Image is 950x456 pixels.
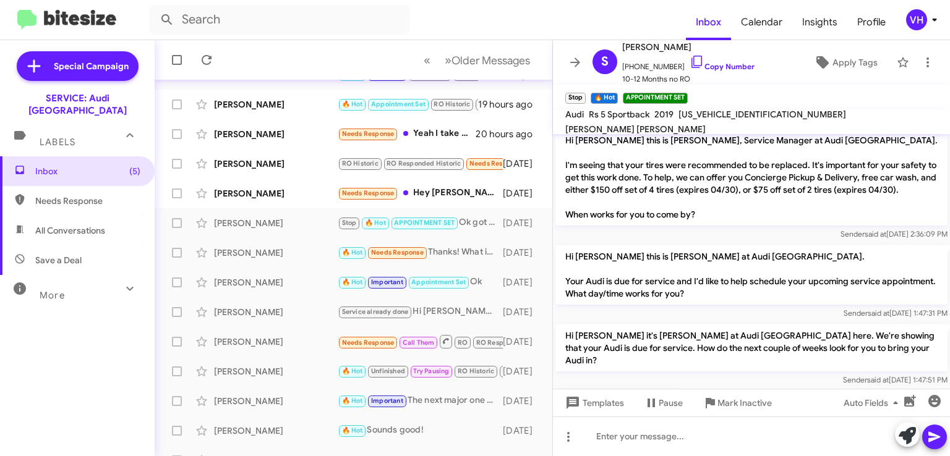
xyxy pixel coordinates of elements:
[503,158,542,170] div: [DATE]
[555,324,948,371] p: Hi [PERSON_NAME] it's [PERSON_NAME] at Audi [GEOGRAPHIC_DATA] here. We're showing that your Audi ...
[214,247,338,259] div: [PERSON_NAME]
[843,375,948,384] span: Sender [DATE] 1:47:51 PM
[214,158,338,170] div: [PERSON_NAME]
[338,97,478,111] div: Hi, I don't have the car anymore. Thanks for checking in
[35,165,140,177] span: Inbox
[601,52,609,72] span: S
[896,9,936,30] button: VH
[338,394,503,408] div: The next major one would be 115k. For 95k, it's $966.95 before taxes. For 105k, it's $781.95 befo...
[338,156,503,171] div: Hi, I was traveling out of the country for several weeks. Just got back. Is this service reminder...
[338,275,503,289] div: Ok
[214,424,338,437] div: [PERSON_NAME]
[342,339,395,347] span: Needs Response
[476,339,524,347] span: RO Responded
[214,365,338,378] div: [PERSON_NAME]
[387,159,461,167] span: RO Responded Historic
[338,216,503,230] div: Ok got it in the calendar...
[451,54,530,67] span: Older Messages
[129,165,140,177] span: (5)
[338,186,503,200] div: Hey [PERSON_NAME]. I actually have moved down to [GEOGRAPHIC_DATA][PERSON_NAME], so a drive up to...
[371,278,403,286] span: Important
[565,124,706,135] span: [PERSON_NAME] [PERSON_NAME]
[503,336,542,348] div: [DATE]
[634,392,693,414] button: Pause
[834,392,913,414] button: Auto Fields
[434,100,470,108] span: RO Historic
[342,248,363,256] span: 🔥 Hot
[623,93,688,104] small: APPOINTMENT SET
[214,98,338,111] div: [PERSON_NAME]
[342,278,363,286] span: 🔥 Hot
[214,395,338,407] div: [PERSON_NAME]
[342,130,395,138] span: Needs Response
[35,224,105,237] span: All Conversations
[792,4,847,40] span: Insights
[338,127,476,141] div: Yeah I take the train to work. Gave my Audi up at lease end.
[555,245,948,305] p: Hi [PERSON_NAME] this is [PERSON_NAME] at Audi [GEOGRAPHIC_DATA]. Your Audi is due for service an...
[214,187,338,200] div: [PERSON_NAME]
[469,159,522,167] span: Needs Response
[622,40,755,54] span: [PERSON_NAME]
[589,109,649,120] span: Rs 5 Sportback
[503,187,542,200] div: [DATE]
[342,308,409,316] span: Service already done
[690,62,755,71] a: Copy Number
[338,305,503,319] div: Hi [PERSON_NAME] this is [PERSON_NAME] at Audi [GEOGRAPHIC_DATA]. I wanted to check in with you a...
[371,367,405,375] span: Unfinished
[338,364,503,378] div: Thank you
[906,9,927,30] div: VH
[54,60,129,72] span: Special Campaign
[503,276,542,289] div: [DATE]
[342,189,395,197] span: Needs Response
[342,100,363,108] span: 🔥 Hot
[342,159,379,167] span: RO Historic
[503,395,542,407] div: [DATE]
[503,365,542,378] div: [DATE]
[844,392,903,414] span: Auto Fields
[40,290,65,301] span: More
[17,51,139,81] a: Special Campaign
[342,426,363,434] span: 🔥 Hot
[458,339,468,347] span: RO
[693,392,782,414] button: Mark Inactive
[214,306,338,318] div: [PERSON_NAME]
[371,397,403,405] span: Important
[338,423,503,437] div: Sounds good!
[338,334,503,349] div: Inbound Call
[150,5,409,35] input: Search
[35,195,140,207] span: Needs Response
[565,93,586,104] small: Stop
[591,93,617,104] small: 🔥 Hot
[868,308,889,318] span: said at
[424,53,430,68] span: «
[503,424,542,437] div: [DATE]
[841,229,948,239] span: Sender [DATE] 2:36:09 PM
[416,48,438,73] button: Previous
[678,109,846,120] span: [US_VEHICLE_IDENTIFICATION_NUMBER]
[847,4,896,40] a: Profile
[403,339,435,347] span: Call Them
[622,73,755,85] span: 10-12 Months no RO
[686,4,731,40] a: Inbox
[458,367,494,375] span: RO Historic
[622,54,755,73] span: [PHONE_NUMBER]
[413,367,449,375] span: Try Pausing
[214,276,338,289] div: [PERSON_NAME]
[35,254,82,266] span: Save a Deal
[844,308,948,318] span: Sender [DATE] 1:47:31 PM
[342,367,363,375] span: 🔥 Hot
[411,278,466,286] span: Appointment Set
[214,128,338,140] div: [PERSON_NAME]
[867,375,889,384] span: said at
[731,4,792,40] span: Calendar
[417,48,537,73] nav: Page navigation example
[476,128,542,140] div: 20 hours ago
[563,392,624,414] span: Templates
[800,51,891,74] button: Apply Tags
[437,48,537,73] button: Next
[371,100,426,108] span: Appointment Set
[365,219,386,227] span: 🔥 Hot
[394,219,455,227] span: APPOINTMENT SET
